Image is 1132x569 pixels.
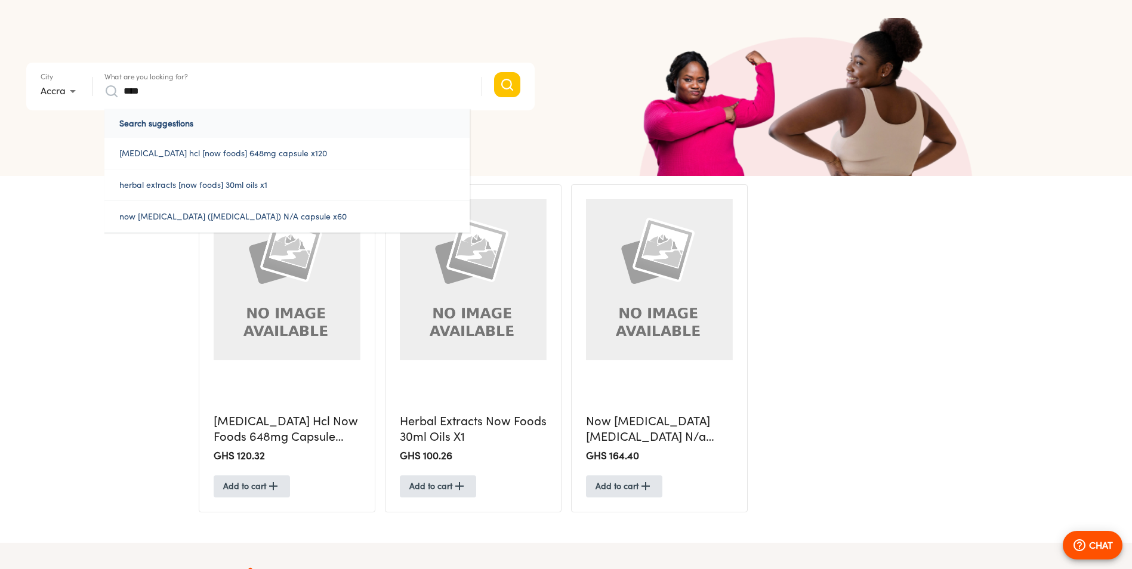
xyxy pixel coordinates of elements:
a: [MEDICAL_DATA] hcl [now foods] 648mg capsule x120 [104,138,470,169]
button: Add to cart [586,475,662,497]
label: What are you looking for? [104,73,188,81]
a: herbal extracts [now foods] 30ml oils x1 [104,169,470,200]
h2: GHS 100.26 [400,449,547,463]
button: Add to cart [400,475,476,497]
img: Now Alpha Lipoic Acid Alpha Lipoic Acid N/a Capsule X60 [586,199,733,360]
button: Search [494,72,520,97]
p: Search suggestions [104,109,470,138]
h2: GHS 120.32 [214,449,360,463]
span: Add to cart [596,479,653,494]
h5: Now [MEDICAL_DATA] [MEDICAL_DATA] N/a Capsule X60 [586,413,733,445]
span: Add to cart [223,479,280,494]
p: CHAT [1089,538,1113,552]
img: Betaine Hcl Now Foods 648mg Capsule X120 [214,199,360,360]
a: Betaine Hcl Now Foods 648mg Capsule X120[MEDICAL_DATA] Hcl Now Foods 648mg Capsule X120GHS 120.32... [199,184,375,512]
h5: Herbal Extracts Now Foods 30ml Oils X1 [400,413,547,445]
img: Herbal Extracts Now Foods 30ml Oils X1 [400,199,547,360]
label: City [41,73,53,81]
h5: [MEDICAL_DATA] Hcl Now Foods 648mg Capsule X120 [214,413,360,445]
button: Add to cart [214,475,290,497]
h2: GHS 164.40 [586,449,733,463]
a: now [MEDICAL_DATA] ([MEDICAL_DATA]) N/A capsule x60 [104,201,470,232]
div: Accra [41,82,80,101]
button: CHAT [1063,531,1122,559]
a: Herbal Extracts Now Foods 30ml Oils X1Herbal Extracts Now Foods 30ml Oils X1GHS 100.26Add to cart [385,184,562,512]
span: Add to cart [409,479,467,494]
a: Now Alpha Lipoic Acid Alpha Lipoic Acid N/a Capsule X60Now [MEDICAL_DATA] [MEDICAL_DATA] N/a Caps... [571,184,748,512]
